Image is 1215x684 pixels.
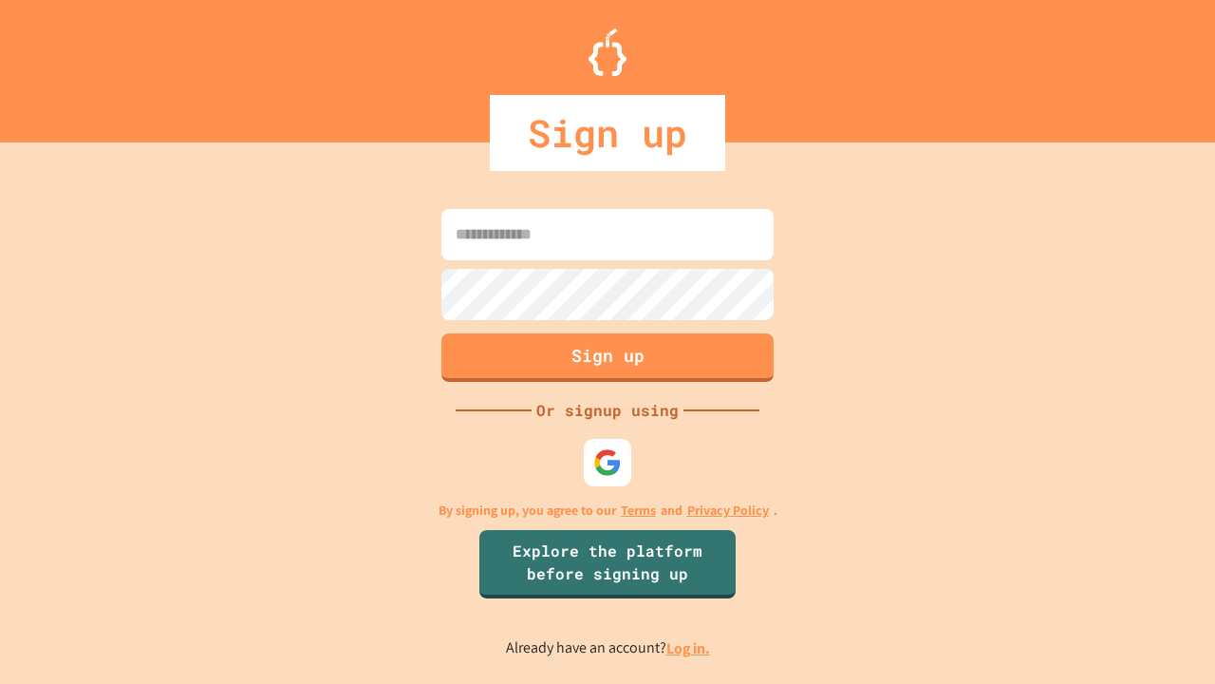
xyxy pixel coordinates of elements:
[593,448,622,477] img: google-icon.svg
[532,399,683,422] div: Or signup using
[490,95,725,171] div: Sign up
[1057,525,1196,606] iframe: chat widget
[1135,608,1196,665] iframe: chat widget
[479,530,736,598] a: Explore the platform before signing up
[506,636,710,660] p: Already have an account?
[621,501,656,521] a: Terms
[666,638,710,658] a: Log in.
[441,333,774,382] button: Sign up
[687,501,769,521] a: Privacy Policy
[589,28,626,76] img: Logo.svg
[439,501,777,521] p: By signing up, you agree to our and .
